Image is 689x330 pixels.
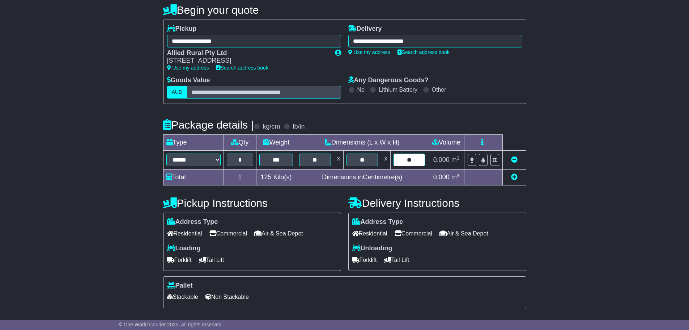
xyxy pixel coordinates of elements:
[167,25,197,33] label: Pickup
[167,245,201,252] label: Loading
[457,173,460,178] sup: 3
[224,170,256,185] td: 1
[379,86,417,93] label: Lithium Battery
[352,254,377,266] span: Forklift
[439,228,488,239] span: Air & Sea Depot
[296,170,428,185] td: Dimensions in Centimetre(s)
[348,76,429,84] label: Any Dangerous Goods?
[163,4,526,16] h4: Begin your quote
[451,174,460,181] span: m
[261,174,272,181] span: 125
[256,170,296,185] td: Kilo(s)
[352,245,392,252] label: Unloading
[381,151,390,170] td: x
[167,218,218,226] label: Address Type
[334,151,343,170] td: x
[384,254,409,266] span: Tail Lift
[167,76,210,84] label: Goods Value
[254,228,303,239] span: Air & Sea Depot
[119,322,223,327] span: © One World Courier 2025. All rights reserved.
[432,86,446,93] label: Other
[348,197,526,209] h4: Delivery Instructions
[451,156,460,163] span: m
[293,123,305,131] label: lb/in
[428,135,464,151] td: Volume
[397,49,450,55] a: Search address book
[224,135,256,151] td: Qty
[511,156,518,163] a: Remove this item
[357,86,365,93] label: No
[205,291,249,302] span: Non Stackable
[352,228,387,239] span: Residential
[433,174,450,181] span: 0.000
[352,218,403,226] label: Address Type
[433,156,450,163] span: 0.000
[199,254,224,266] span: Tail Lift
[348,25,382,33] label: Delivery
[511,174,518,181] a: Add new item
[256,135,296,151] td: Weight
[167,86,187,99] label: AUD
[296,135,428,151] td: Dimensions (L x W x H)
[167,282,193,290] label: Pallet
[167,57,328,65] div: [STREET_ADDRESS]
[167,228,202,239] span: Residential
[209,228,247,239] span: Commercial
[167,49,328,57] div: Allied Rural Pty Ltd
[348,49,390,55] a: Use my address
[163,197,341,209] h4: Pickup Instructions
[163,170,224,185] td: Total
[216,65,268,71] a: Search address book
[263,123,280,131] label: kg/cm
[395,228,432,239] span: Commercial
[167,291,198,302] span: Stackable
[163,119,254,131] h4: Package details |
[167,65,209,71] a: Use my address
[167,254,192,266] span: Forklift
[457,155,460,161] sup: 3
[163,135,224,151] td: Type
